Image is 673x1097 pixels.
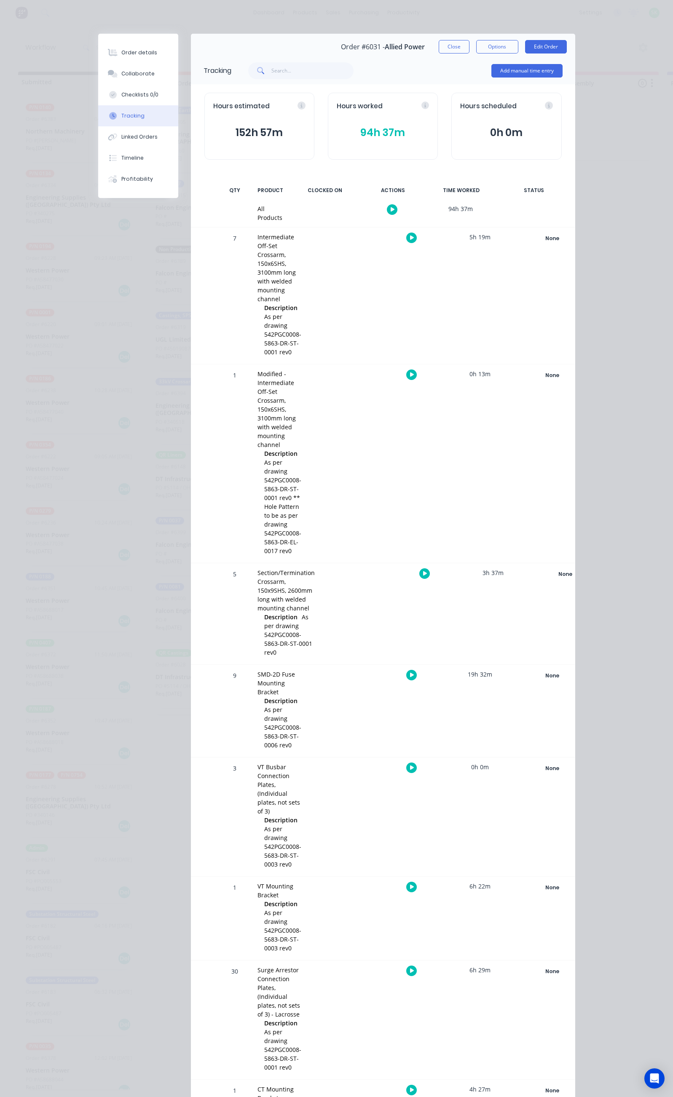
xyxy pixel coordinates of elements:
div: 30 [222,962,247,1079]
button: None [522,369,583,381]
div: All Products [257,204,282,222]
div: Tracking [121,112,145,120]
div: 5h 19m [448,227,512,246]
span: As per drawing 542PGC0008-5683-DR-ST-0003 rev0 [264,909,301,952]
button: None [522,670,583,682]
button: Collaborate [98,63,178,84]
div: None [535,569,596,580]
div: None [522,370,583,381]
button: Timeline [98,147,178,169]
span: Description [264,449,298,458]
div: None [522,882,583,893]
button: 0h 0m [460,125,552,141]
div: 7 [222,229,247,364]
span: As per drawing 542PGC0008-5863-DR-ST-0001 rev0 [264,613,312,656]
div: Section/Termination Crossarm, 150x9SHS, 2600mm long with welded mounting channel [257,568,315,613]
div: 3h 37m [461,563,525,582]
span: Description [264,696,298,705]
div: 0h 0m [448,757,512,776]
div: 6h 29m [448,961,512,979]
div: Modified - Intermediate Off-Set Crossarm, 150x6SHS, 3100mm long with welded mounting channel [257,369,302,449]
button: Linked Orders [98,126,178,147]
div: STATUS [498,182,570,199]
span: Hours worked [337,102,383,111]
div: 94h 37m [429,199,492,218]
button: Checklists 0/0 [98,84,178,105]
div: QTY [222,182,247,199]
div: Tracking [204,66,231,76]
div: VT Mounting Bracket [257,882,302,899]
div: None [522,1085,583,1096]
div: Timeline [121,154,144,162]
span: As per drawing 542PGC0008-5683-DR-ST-0003 rev0 [264,825,301,868]
div: TIME WORKED [430,182,493,199]
button: Add manual time entry [491,64,563,78]
span: As per drawing 542PGC0008-5863-DR-ST-0006 rev0 [264,706,301,749]
span: Hours estimated [213,102,270,111]
span: Description [264,1019,298,1027]
div: Checklists 0/0 [121,91,158,99]
div: Open Intercom Messenger [644,1068,665,1089]
span: Description [264,899,298,908]
div: 19h 32m [448,665,512,684]
span: Hours scheduled [460,102,517,111]
span: Description [264,816,298,824]
span: As per drawing 542PGC0008-5863-DR-ST-0001 rev0 [264,313,301,356]
span: As per drawing 542PGC0008-5863-DR-ST-0001 rev0 [264,1028,301,1071]
div: PRODUCT [252,182,288,199]
div: SMD-2D Fuse Mounting Bracket [257,670,302,696]
div: 5 [222,565,247,664]
div: VT Busbar Connection Plates, (Individual plates, not sets of 3) [257,763,302,816]
button: Edit Order [525,40,567,54]
input: Search... [271,62,354,79]
div: 1 [222,366,247,563]
button: Tracking [98,105,178,126]
button: None [522,763,583,774]
button: 152h 57m [213,125,306,141]
div: 6h 22m [448,877,512,896]
button: None [535,568,596,580]
div: 0h 13m [448,364,512,383]
button: Close [439,40,469,54]
div: ACTIONS [362,182,425,199]
button: None [522,966,583,977]
div: Collaborate [121,70,155,78]
div: 3 [222,759,247,876]
button: Options [476,40,518,54]
span: Description [264,303,298,312]
div: Surge Arrestor Connection Plates, (Individual plates, not sets of 3) - Lacrosse [257,966,302,1019]
span: Allied Power [385,43,425,51]
button: None [522,233,583,244]
div: Linked Orders [121,133,158,141]
button: Order details [98,42,178,63]
button: None [522,882,583,894]
span: As per drawing 542PGC0008-5863-DR-ST-0001 rev0 ** Hole Pattern to be as per drawing 542PGC0008-58... [264,458,301,555]
div: Order details [121,49,157,56]
button: Profitability [98,169,178,190]
div: 9 [222,666,247,757]
button: 94h 37m [337,125,429,141]
div: 1 [222,878,247,960]
div: None [522,670,583,681]
div: Profitability [121,175,153,183]
div: CLOCKED ON [293,182,357,199]
span: Description [264,613,298,621]
button: None [522,1085,583,1097]
span: Order #6031 - [341,43,385,51]
div: Intermediate Off-Set Crossarm, 150x6SHS, 3100mm long with welded mounting channel [257,233,302,303]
